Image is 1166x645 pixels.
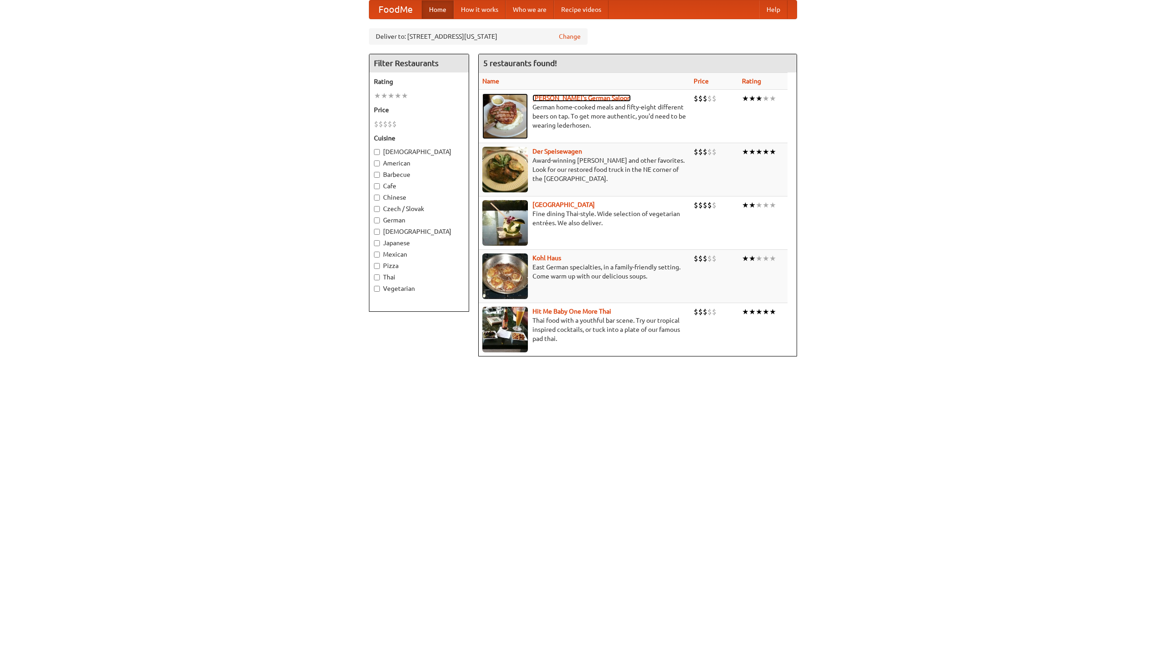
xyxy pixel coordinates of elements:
li: $ [707,307,712,317]
a: Price [694,77,709,85]
a: [PERSON_NAME]'s German Saloon [532,94,631,102]
input: [DEMOGRAPHIC_DATA] [374,229,380,235]
label: Pizza [374,261,464,270]
li: ★ [756,200,762,210]
div: Deliver to: [STREET_ADDRESS][US_STATE] [369,28,588,45]
h5: Price [374,105,464,114]
label: Barbecue [374,170,464,179]
input: Mexican [374,252,380,258]
li: $ [712,147,716,157]
li: $ [712,253,716,263]
li: ★ [762,93,769,103]
li: ★ [749,253,756,263]
a: Hit Me Baby One More Thai [532,308,611,315]
li: ★ [394,91,401,101]
input: Japanese [374,240,380,246]
a: Recipe videos [554,0,609,19]
input: Pizza [374,263,380,269]
a: Der Speisewagen [532,148,582,155]
a: FoodMe [369,0,422,19]
li: $ [374,119,378,129]
li: $ [698,93,703,103]
li: ★ [742,253,749,263]
li: $ [694,93,698,103]
a: How it works [454,0,506,19]
li: $ [703,147,707,157]
li: $ [388,119,392,129]
p: German home-cooked meals and fifty-eight different beers on tap. To get more authentic, you'd nee... [482,103,686,130]
li: ★ [769,253,776,263]
li: ★ [742,307,749,317]
li: $ [712,93,716,103]
li: ★ [756,253,762,263]
li: $ [703,307,707,317]
li: ★ [742,147,749,157]
label: American [374,159,464,168]
img: babythai.jpg [482,307,528,352]
label: [DEMOGRAPHIC_DATA] [374,147,464,156]
h5: Cuisine [374,134,464,143]
li: ★ [769,307,776,317]
h5: Rating [374,77,464,86]
li: ★ [388,91,394,101]
a: Change [559,32,581,41]
img: speisewagen.jpg [482,147,528,192]
li: $ [694,253,698,263]
a: Rating [742,77,761,85]
li: ★ [742,200,749,210]
li: ★ [756,93,762,103]
a: Help [759,0,788,19]
li: ★ [742,93,749,103]
label: Thai [374,273,464,282]
li: $ [694,200,698,210]
a: Kohl Haus [532,254,561,262]
li: $ [707,147,712,157]
li: ★ [762,253,769,263]
a: [GEOGRAPHIC_DATA] [532,201,595,208]
li: $ [707,200,712,210]
label: [DEMOGRAPHIC_DATA] [374,227,464,236]
li: $ [698,253,703,263]
li: ★ [769,93,776,103]
label: German [374,216,464,225]
img: esthers.jpg [482,93,528,139]
input: Barbecue [374,172,380,178]
li: ★ [769,147,776,157]
img: kohlhaus.jpg [482,253,528,299]
li: $ [712,200,716,210]
input: Chinese [374,195,380,201]
li: ★ [374,91,381,101]
label: Vegetarian [374,284,464,293]
p: East German specialties, in a family-friendly setting. Come warm up with our delicious soups. [482,263,686,281]
label: Chinese [374,193,464,202]
p: Fine dining Thai-style. Wide selection of vegetarian entrées. We also deliver. [482,209,686,227]
ng-pluralize: 5 restaurants found! [483,59,557,67]
li: ★ [381,91,388,101]
li: ★ [749,147,756,157]
a: Who we are [506,0,554,19]
p: Award-winning [PERSON_NAME] and other favorites. Look for our restored food truck in the NE corne... [482,156,686,183]
li: ★ [769,200,776,210]
li: $ [698,307,703,317]
label: Cafe [374,181,464,191]
li: ★ [749,307,756,317]
input: American [374,160,380,166]
li: $ [707,93,712,103]
input: Thai [374,274,380,280]
li: ★ [762,147,769,157]
li: $ [698,200,703,210]
li: ★ [749,200,756,210]
label: Japanese [374,238,464,248]
li: ★ [762,307,769,317]
li: $ [712,307,716,317]
label: Mexican [374,250,464,259]
label: Czech / Slovak [374,204,464,213]
li: $ [694,307,698,317]
li: ★ [756,147,762,157]
li: $ [707,253,712,263]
